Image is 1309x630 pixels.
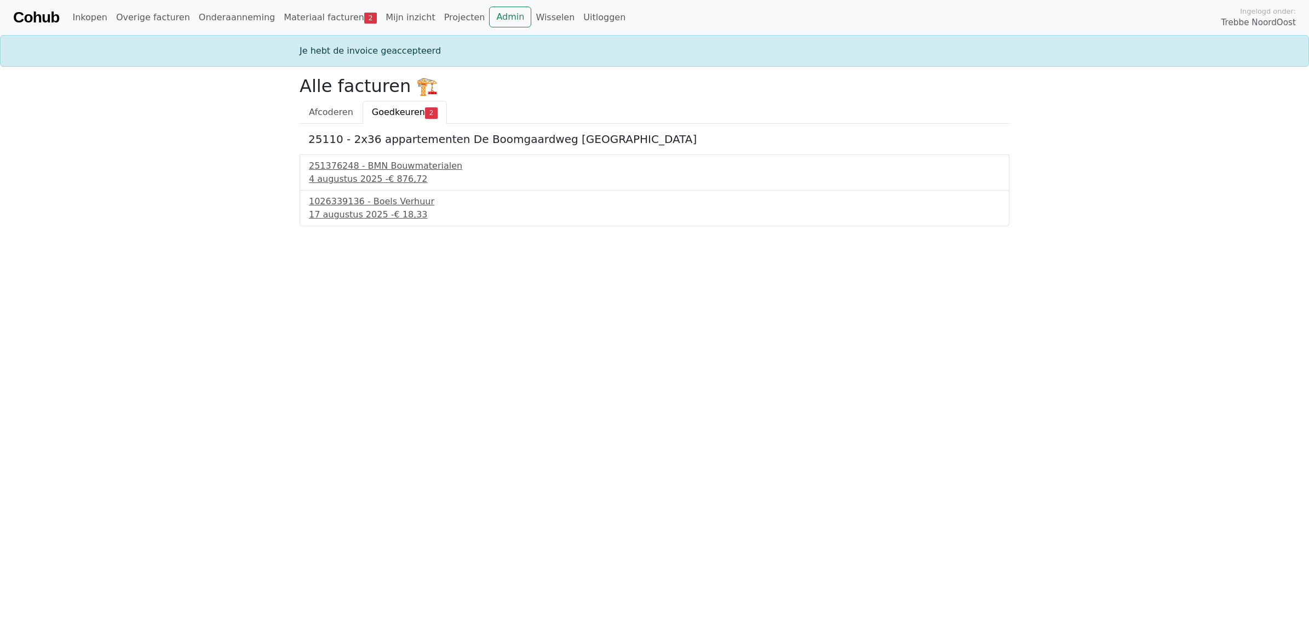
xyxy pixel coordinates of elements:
[309,195,1000,208] div: 1026339136 - Boels Verhuur
[309,159,1000,173] div: 251376248 - BMN Bouwmaterialen
[308,133,1001,146] h5: 25110 - 2x36 appartementen De Boomgaardweg [GEOGRAPHIC_DATA]
[309,173,1000,186] div: 4 augustus 2025 -
[309,107,353,117] span: Afcoderen
[363,101,447,124] a: Goedkeuren2
[1221,16,1296,29] span: Trebbe NoordOost
[309,159,1000,186] a: 251376248 - BMN Bouwmaterialen4 augustus 2025 -€ 876,72
[1240,6,1296,16] span: Ingelogd onder:
[194,7,279,28] a: Onderaanneming
[372,107,425,117] span: Goedkeuren
[13,4,59,31] a: Cohub
[381,7,440,28] a: Mijn inzicht
[394,209,427,220] span: € 18,33
[293,44,1016,58] div: Je hebt de invoice geaccepteerd
[309,195,1000,221] a: 1026339136 - Boels Verhuur17 augustus 2025 -€ 18,33
[112,7,194,28] a: Overige facturen
[309,208,1000,221] div: 17 augustus 2025 -
[300,101,363,124] a: Afcoderen
[579,7,630,28] a: Uitloggen
[364,13,377,24] span: 2
[279,7,381,28] a: Materiaal facturen2
[531,7,579,28] a: Wisselen
[489,7,531,27] a: Admin
[300,76,1009,96] h2: Alle facturen 🏗️
[440,7,490,28] a: Projecten
[425,107,438,118] span: 2
[68,7,111,28] a: Inkopen
[388,174,427,184] span: € 876,72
